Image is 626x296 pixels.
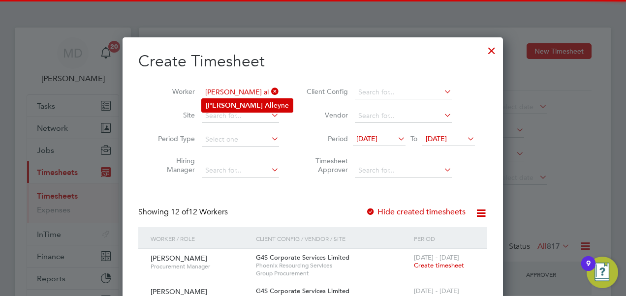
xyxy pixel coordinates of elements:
[256,262,409,269] span: Phoenix Resourcing Services
[202,86,279,99] input: Search for...
[355,86,452,99] input: Search for...
[414,253,459,262] span: [DATE] - [DATE]
[171,207,188,217] span: 12 of
[304,87,348,96] label: Client Config
[151,156,195,174] label: Hiring Manager
[151,111,195,119] label: Site
[138,207,230,217] div: Showing
[265,101,274,110] b: All
[171,207,228,217] span: 12 Workers
[355,164,452,178] input: Search for...
[356,134,377,143] span: [DATE]
[151,87,195,96] label: Worker
[256,287,349,295] span: G4S Corporate Services Limited
[253,227,411,250] div: Client Config / Vendor / Site
[202,109,279,123] input: Search for...
[151,254,207,263] span: [PERSON_NAME]
[256,269,409,277] span: Group Procurement
[414,287,459,295] span: [DATE] - [DATE]
[151,287,207,296] span: [PERSON_NAME]
[355,109,452,123] input: Search for...
[587,257,618,288] button: Open Resource Center, 9 new notifications
[304,111,348,119] label: Vendor
[366,207,466,217] label: Hide created timesheets
[304,156,348,174] label: Timesheet Approver
[202,164,279,178] input: Search for...
[202,99,293,112] li: eyne
[148,227,253,250] div: Worker / Role
[411,227,477,250] div: Period
[414,261,464,269] span: Create timesheet
[206,101,263,110] b: [PERSON_NAME]
[304,134,348,143] label: Period
[256,253,349,262] span: G4S Corporate Services Limited
[151,263,249,270] span: Procurement Manager
[151,134,195,143] label: Period Type
[426,134,447,143] span: [DATE]
[138,51,487,72] h2: Create Timesheet
[202,133,279,147] input: Select one
[407,132,420,145] span: To
[586,264,591,276] div: 9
